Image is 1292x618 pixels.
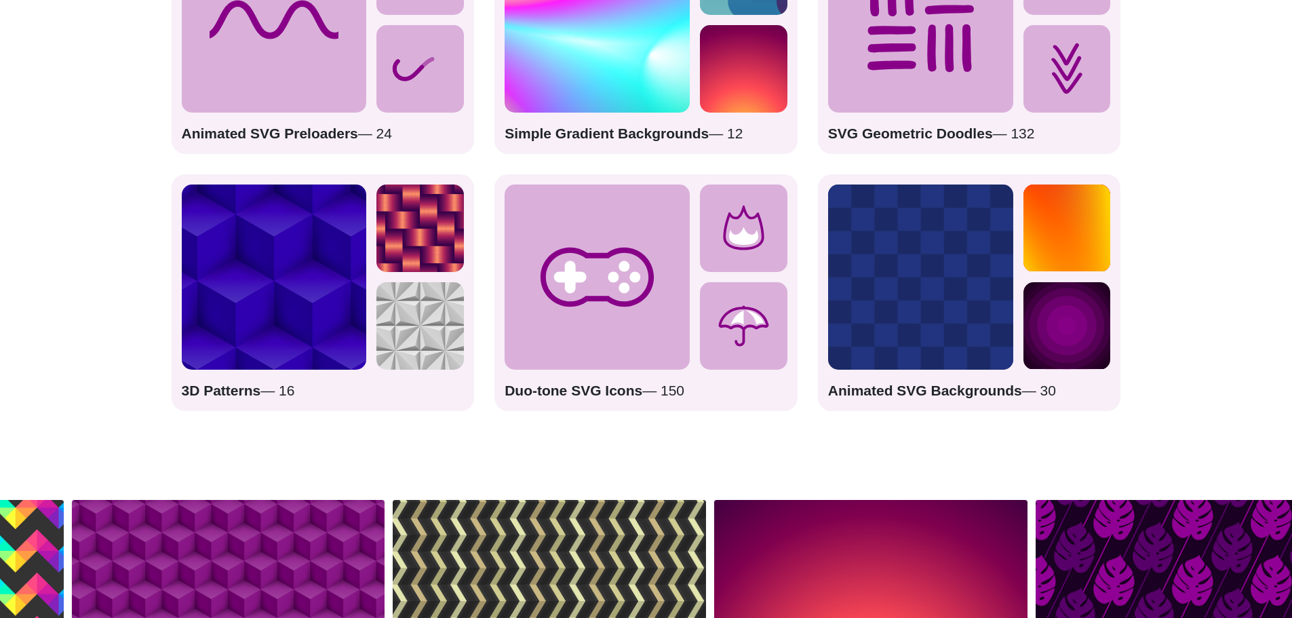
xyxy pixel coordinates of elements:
[505,383,642,398] strong: Duo-tone SVG Icons
[182,380,465,402] p: — 16
[505,125,709,141] strong: Simple Gradient Backgrounds
[828,383,1022,398] strong: Animated SVG Backgrounds
[505,380,787,402] p: — 150
[376,185,464,272] img: red shiny ribbon woven into a pattern
[182,125,358,141] strong: Animated SVG Preloaders
[828,123,1111,144] p: — 132
[828,380,1111,402] p: — 30
[828,125,993,141] strong: SVG Geometric Doodles
[505,123,787,144] p: — 12
[700,25,787,113] img: glowing yellow warming the purple vector sky
[182,383,261,398] strong: 3D Patterns
[376,282,464,370] img: Triangular 3d panels in a pattern
[182,123,465,144] p: — 24
[182,185,367,370] img: blue-stacked-cube-pattern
